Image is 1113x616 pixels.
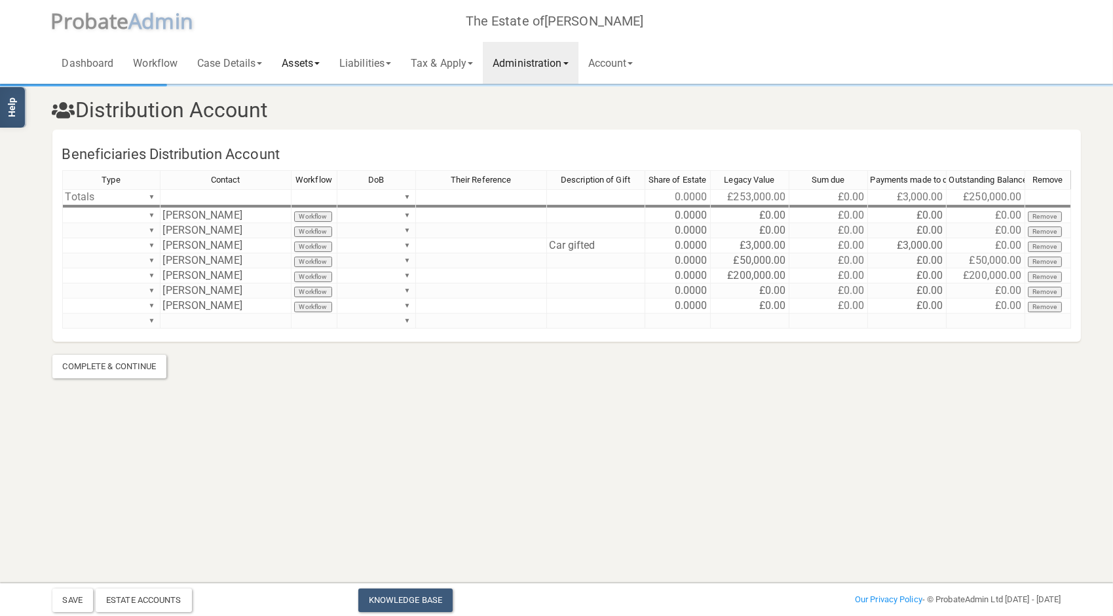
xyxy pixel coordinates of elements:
[645,253,711,268] td: 0.0000
[645,223,711,238] td: 0.0000
[547,238,645,253] td: Car gifted
[645,189,711,205] td: 0.0000
[147,283,157,297] div: ▼
[102,175,120,185] span: Type
[947,189,1025,205] td: £250,000.00
[330,42,401,84] a: Liabilities
[947,283,1025,299] td: £0.00
[645,238,711,253] td: 0.0000
[358,589,453,612] a: Knowledge Base
[645,208,711,223] td: 0.0000
[947,268,1025,283] td: £200,000.00
[294,242,333,252] button: Workflow
[645,268,711,283] td: 0.0000
[402,314,413,327] div: ▼
[147,299,157,312] div: ▼
[1028,302,1063,312] button: Remove
[160,208,292,223] td: [PERSON_NAME]
[272,42,330,84] a: Assets
[711,283,789,299] td: £0.00
[1028,242,1063,252] button: Remove
[868,253,947,268] td: £0.00
[294,226,333,237] button: Workflow
[147,314,157,327] div: ▼
[789,283,868,299] td: £0.00
[43,99,1071,122] h3: Distribution Account
[483,42,578,84] a: Administration
[402,268,413,282] div: ▼
[947,208,1025,223] td: £0.00
[52,42,124,84] a: Dashboard
[211,175,240,185] span: Contact
[789,253,868,268] td: £0.00
[947,253,1025,268] td: £50,000.00
[160,268,292,283] td: [PERSON_NAME]
[711,253,789,268] td: £50,000.00
[1028,257,1063,267] button: Remove
[868,223,947,238] td: £0.00
[123,42,187,84] a: Workflow
[160,299,292,314] td: [PERSON_NAME]
[62,189,160,205] td: Totals
[947,223,1025,238] td: £0.00
[578,42,643,84] a: Account
[160,238,292,253] td: [PERSON_NAME]
[724,175,774,185] span: Legacy Value
[141,7,193,35] span: dmin
[147,268,157,282] div: ▼
[711,223,789,238] td: £0.00
[52,355,167,378] div: Complete & Continue
[1028,272,1063,282] button: Remove
[451,175,512,185] span: Their Reference
[295,175,332,185] span: Workflow
[649,175,707,185] span: Share of Estate
[645,283,711,299] td: 0.0000
[402,238,413,252] div: ▼
[789,223,868,238] td: £0.00
[812,175,845,185] span: Sum due
[1028,287,1063,297] button: Remove
[789,208,868,223] td: £0.00
[402,223,413,237] div: ▼
[96,589,192,612] div: Estate Accounts
[789,268,868,283] td: £0.00
[868,283,947,299] td: £0.00
[949,175,1028,185] span: Outstanding Balance
[401,42,483,84] a: Tax & Apply
[160,253,292,268] td: [PERSON_NAME]
[147,223,157,237] div: ▼
[789,299,868,314] td: £0.00
[147,208,157,222] div: ▼
[160,283,292,299] td: [PERSON_NAME]
[645,299,711,314] td: 0.0000
[868,238,947,253] td: £3,000.00
[147,253,157,267] div: ▼
[868,189,947,205] td: £3,000.00
[52,589,93,612] button: Save
[711,299,789,314] td: £0.00
[711,238,789,253] td: £3,000.00
[147,190,157,204] div: ▼
[1028,226,1063,237] button: Remove
[868,268,947,283] td: £0.00
[52,139,1101,170] h4: Beneficiaries Distribution Account
[294,287,333,297] button: Workflow
[402,283,413,297] div: ▼
[711,189,789,205] td: £253,000.00
[561,175,630,185] span: Description of Gift
[402,190,413,204] div: ▼
[711,268,789,283] td: £200,000.00
[947,299,1025,314] td: £0.00
[868,208,947,223] td: £0.00
[789,189,868,205] td: £0.00
[368,175,384,185] span: DoB
[855,594,922,604] a: Our Privacy Policy
[147,238,157,252] div: ▼
[868,299,947,314] td: £0.00
[402,253,413,267] div: ▼
[128,7,193,35] span: A
[947,238,1025,253] td: £0.00
[728,592,1070,607] div: - © ProbateAdmin Ltd [DATE] - [DATE]
[402,299,413,312] div: ▼
[1028,211,1063,222] button: Remove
